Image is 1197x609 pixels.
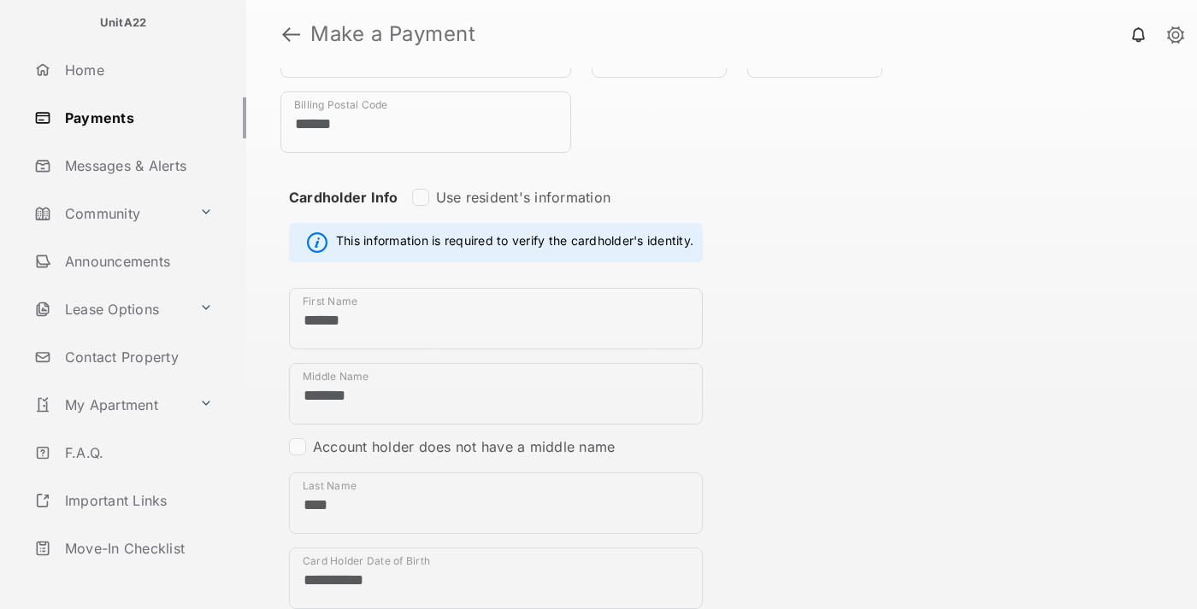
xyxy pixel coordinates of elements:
[27,384,192,425] a: My Apartment
[336,232,693,253] span: This information is required to verify the cardholder's identity.
[27,480,220,521] a: Important Links
[310,24,475,44] strong: Make a Payment
[27,193,192,234] a: Community
[27,337,246,378] a: Contact Property
[436,189,610,206] label: Use resident's information
[289,189,398,237] strong: Cardholder Info
[27,241,246,282] a: Announcements
[27,50,246,91] a: Home
[27,432,246,473] a: F.A.Q.
[27,528,246,569] a: Move-In Checklist
[27,289,192,330] a: Lease Options
[100,15,147,32] p: UnitA22
[27,97,246,138] a: Payments
[313,438,615,455] label: Account holder does not have a middle name
[27,145,246,186] a: Messages & Alerts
